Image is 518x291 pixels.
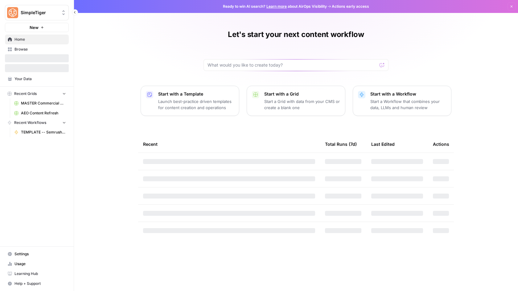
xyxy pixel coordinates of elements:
p: Start a Workflow that combines your data, LLMs and human review [370,98,446,111]
button: Start with a GridStart a Grid with data from your CMS or create a blank one [247,86,345,116]
span: New [30,24,39,31]
span: Actions early access [332,4,369,9]
button: Help + Support [5,279,69,289]
p: Start a Grid with data from your CMS or create a blank one [264,98,340,111]
img: SimpleTiger Logo [7,7,18,18]
a: MASTER Commercial Update Grid [11,98,69,108]
button: Recent Grids [5,89,69,98]
span: TEMPLATE -- Semrush OA Test [21,129,66,135]
div: Last Edited [371,136,395,153]
button: Recent Workflows [5,118,69,127]
span: AEO Content Refresh [21,110,66,116]
span: Browse [14,47,66,52]
a: Browse [5,44,69,54]
button: Start with a TemplateLaunch best-practice driven templates for content creation and operations [141,86,239,116]
a: Your Data [5,74,69,84]
button: Start with a WorkflowStart a Workflow that combines your data, LLMs and human review [353,86,451,116]
span: Learning Hub [14,271,66,277]
span: Home [14,37,66,42]
span: Ready to win AI search? about AirOps Visibility [223,4,327,9]
span: Usage [14,261,66,267]
div: Recent [143,136,315,153]
a: TEMPLATE -- Semrush OA Test [11,127,69,137]
a: Home [5,35,69,44]
a: Learn more [266,4,287,9]
p: Start with a Workflow [370,91,446,97]
button: Workspace: SimpleTiger [5,5,69,20]
input: What would you like to create today? [208,62,377,68]
h1: Let's start your next content workflow [228,30,364,39]
div: Actions [433,136,449,153]
span: Help + Support [14,281,66,286]
span: Settings [14,251,66,257]
span: MASTER Commercial Update Grid [21,100,66,106]
p: Start with a Template [158,91,234,97]
span: Recent Grids [14,91,37,96]
span: Your Data [14,76,66,82]
span: SimpleTiger [21,10,58,16]
a: Settings [5,249,69,259]
a: Usage [5,259,69,269]
button: New [5,23,69,32]
a: AEO Content Refresh [11,108,69,118]
span: Recent Workflows [14,120,46,125]
a: Learning Hub [5,269,69,279]
div: Total Runs (7d) [325,136,357,153]
p: Start with a Grid [264,91,340,97]
p: Launch best-practice driven templates for content creation and operations [158,98,234,111]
